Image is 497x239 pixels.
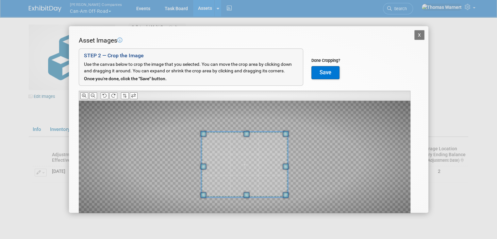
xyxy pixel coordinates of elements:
button: Zoom Out [89,92,97,99]
button: X [414,30,425,40]
div: Asset Images [79,36,410,45]
button: Zoom In [80,92,88,99]
button: Save [311,66,340,79]
div: Once you're done, click the "Save" button. [84,76,298,82]
button: Rotate Counter-clockwise [101,92,108,99]
button: Flip Vertically [121,92,129,99]
div: Done Cropping? [311,58,340,64]
div: STEP 2 — Crop the Image [84,52,298,60]
button: Rotate Clockwise [109,92,117,99]
button: Flip Horizontally [130,92,138,99]
span: Use the canvas below to crop the image that you selected. You can move the crop area by clicking ... [84,62,292,73]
